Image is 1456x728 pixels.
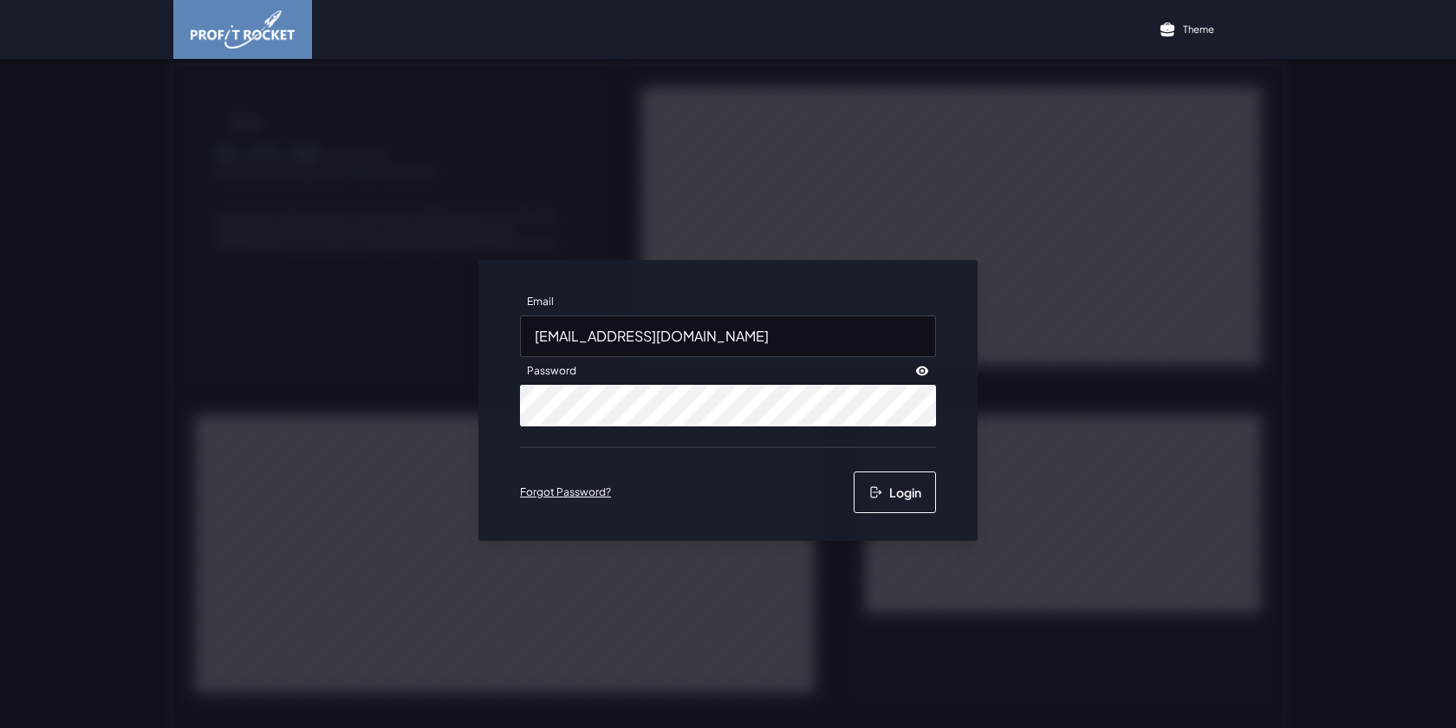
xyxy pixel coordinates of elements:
[520,485,611,499] a: Forgot Password?
[520,357,583,385] label: Password
[854,471,936,513] button: Login
[1183,23,1214,36] p: Theme
[520,288,561,315] label: Email
[191,10,295,49] img: image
